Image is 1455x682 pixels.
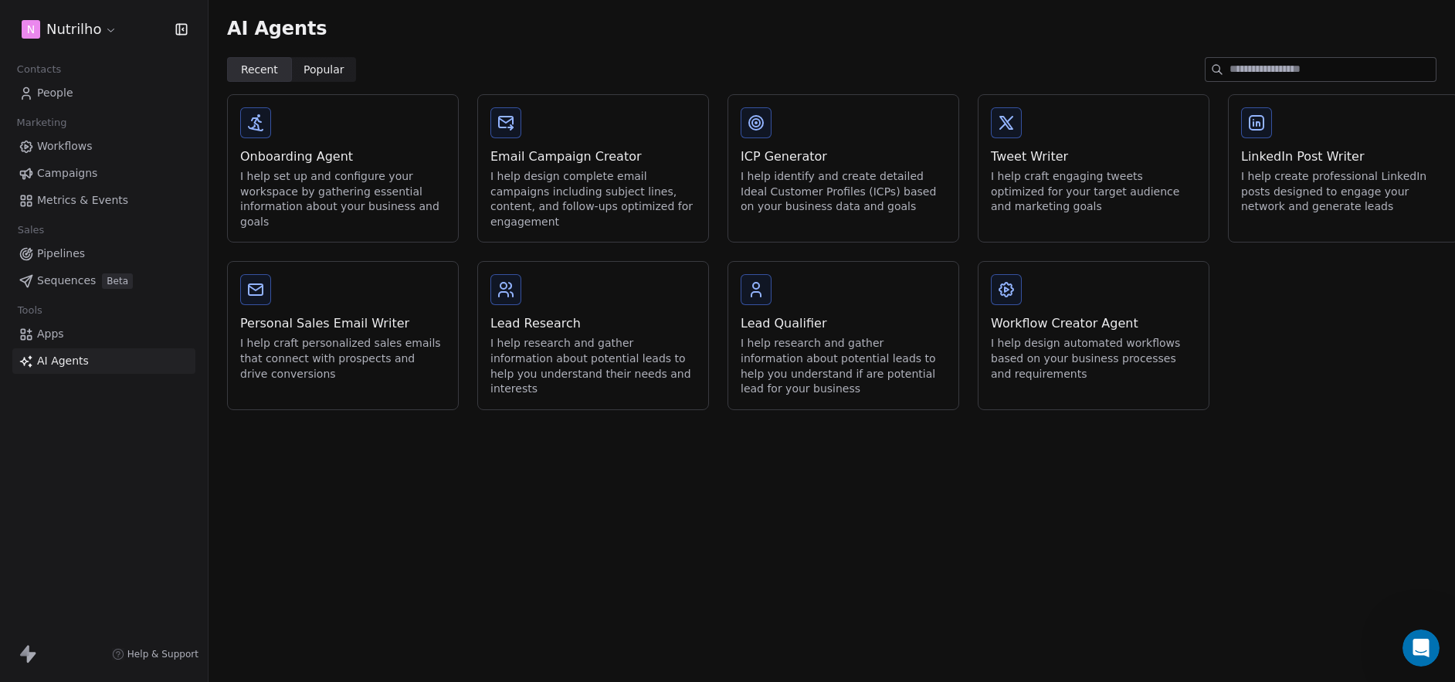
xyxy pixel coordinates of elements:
[11,219,51,242] span: Sales
[25,59,241,90] div: Thank you for your patience while we work on its resolution.
[37,246,85,262] span: Pipelines
[27,22,35,37] span: N
[12,348,195,374] a: AI Agents
[13,473,296,500] textarea: Message…
[490,314,696,333] div: Lead Research
[12,456,297,582] div: João says…
[56,456,297,580] div: I'm sorry to bother you again, but this feature is very important to me. I made a significant inv...
[12,229,297,435] div: Mrinal says…
[37,165,97,182] span: Campaigns
[12,435,297,456] div: [DATE]
[12,321,195,347] a: Apps
[49,506,61,518] button: Emoji picker
[24,506,36,518] button: Upload attachment
[25,261,241,321] div: We're working on this issue, but we are yet to receive the necessary permissions from Shopify bef...
[10,111,73,134] span: Marketing
[40,40,221,53] div: [PERSON_NAME]: [DOMAIN_NAME]
[102,273,133,289] span: Beta
[741,336,946,396] div: I help research and gather information about potential leads to help you understand if are potent...
[46,19,101,39] span: Nutrilho
[1241,169,1447,215] div: I help create professional LinkedIn posts designed to engage your network and generate leads
[1241,148,1447,166] div: LinkedIn Post Writer
[12,161,195,186] a: Campaigns
[741,169,946,215] div: I help identify and create detailed Ideal Customer Profiles (ICPs) based on your business data an...
[12,111,297,132] div: [DATE]
[741,314,946,333] div: Lead Qualifier
[112,648,198,660] a: Help & Support
[10,58,68,81] span: Contacts
[10,6,39,36] button: go back
[37,192,128,209] span: Metrics & Events
[37,326,64,342] span: Apps
[75,19,192,35] p: The team can also help
[991,169,1196,215] div: I help craft engaging tweets optimized for your target audience and marketing goals
[242,6,271,36] button: Home
[12,229,253,422] div: Hi,We're working on this issue, but we are yet to receive the necessary permissions from Shopify ...
[25,239,241,254] div: Hi,
[64,90,76,102] img: tab_domain_overview_orange.svg
[19,16,120,42] button: NNutrilho
[44,8,69,33] img: Profile image for Fin
[56,132,297,196] div: Hi [PERSON_NAME], can i have an update on this problem. It is close to get solved or it not start...
[127,648,198,660] span: Help & Support
[75,8,93,19] h1: Fin
[12,241,195,266] a: Pipelines
[37,353,89,369] span: AI Agents
[180,91,248,101] div: Palavras-chave
[37,273,96,289] span: Sequences
[68,141,284,187] div: Hi [PERSON_NAME], can i have an update on this problem. It is close to get solved or it not start...
[12,268,195,293] a: SequencesBeta
[741,148,946,166] div: ICP Generator
[98,506,110,518] button: Start recording
[12,209,297,229] div: [DATE]
[240,169,446,229] div: I help set up and configure your workspace by gathering essential information about your business...
[25,25,37,37] img: logo_orange.svg
[991,336,1196,382] div: I help design automated workflows based on your business processes and requirements
[73,506,86,518] button: Gif picker
[37,138,93,154] span: Workflows
[37,85,73,101] span: People
[12,132,297,209] div: João says…
[81,91,118,101] div: Domínio
[43,25,76,37] div: v 4.0.25
[991,314,1196,333] div: Workflow Creator Agent
[265,500,290,524] button: Send a message…
[304,62,344,78] span: Popular
[490,336,696,396] div: I help research and gather information about potential leads to help you understand their needs a...
[271,6,299,34] div: Close
[12,80,195,106] a: People
[25,40,37,53] img: website_grey.svg
[12,134,195,159] a: Workflows
[991,148,1196,166] div: Tweet Writer
[227,17,327,40] span: AI Agents
[490,169,696,229] div: I help design complete email campaigns including subject lines, content, and follow-ups optimized...
[12,188,195,213] a: Metrics & Events
[11,299,49,322] span: Tools
[68,465,284,571] div: I'm sorry to bother you again, but this feature is very important to me. I made a significant inv...
[1402,629,1440,667] iframe: Intercom live chat
[163,90,175,102] img: tab_keywords_by_traffic_grey.svg
[25,330,241,375] div: We will let you know as soon as we have a definitive timeline and will update you on our progress.
[240,336,446,382] div: I help craft personalized sales emails that connect with prospects and drive conversions
[240,148,446,166] div: Onboarding Agent
[25,383,241,413] div: Thank you for your patience while we work on its resolution.
[240,314,446,333] div: Personal Sales Email Writer
[490,148,696,166] div: Email Campaign Creator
